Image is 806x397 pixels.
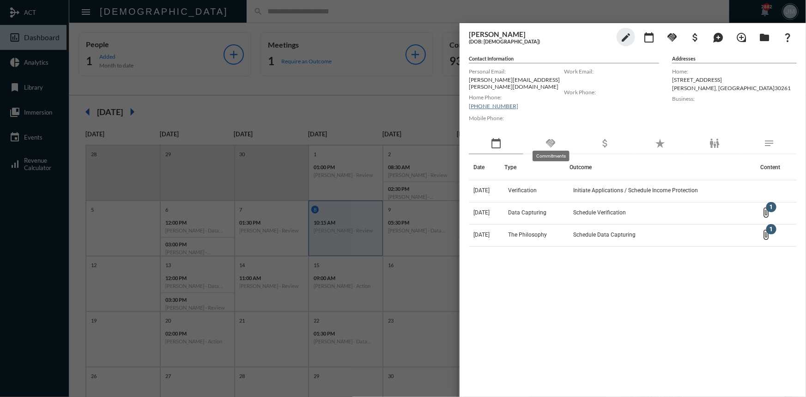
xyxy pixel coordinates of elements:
[732,28,751,46] button: Add Introduction
[469,154,504,180] th: Date
[667,32,678,43] mat-icon: handshake
[508,187,537,194] span: Verification
[663,28,681,46] button: Add Commitment
[504,154,570,180] th: Type
[782,32,793,43] mat-icon: question_mark
[564,68,659,75] label: Work Email:
[491,138,502,149] mat-icon: calendar_today
[713,32,724,43] mat-icon: maps_ugc
[672,85,797,92] p: [PERSON_NAME] , [GEOGRAPHIC_DATA] 30261
[778,28,797,46] button: What If?
[756,154,797,180] th: Content
[620,32,631,43] mat-icon: edit
[469,76,564,90] p: [PERSON_NAME][EMAIL_ADDRESS][PERSON_NAME][DOMAIN_NAME]
[473,209,490,216] span: [DATE]
[654,138,666,149] mat-icon: star_rate
[469,103,518,110] a: [PHONE_NUMBER]
[759,32,770,43] mat-icon: folder
[672,76,797,83] p: [STREET_ADDRESS]
[469,68,564,75] label: Personal Email:
[570,154,756,180] th: Outcome
[643,32,654,43] mat-icon: calendar_today
[508,232,547,238] span: The Philosophy
[709,28,727,46] button: Add Mention
[736,32,747,43] mat-icon: loupe
[573,209,626,216] span: Schedule Verification
[709,138,720,149] mat-icon: family_restroom
[473,232,490,238] span: [DATE]
[672,68,797,75] label: Home:
[690,32,701,43] mat-icon: attach_money
[469,94,564,101] label: Home Phone:
[545,138,556,149] mat-icon: handshake
[469,55,659,63] h5: Contact Information
[760,229,771,240] mat-icon: Open Content List
[617,28,635,46] button: edit person
[469,115,564,122] label: Mobile Phone:
[640,28,658,46] button: Add meeting
[473,187,490,194] span: [DATE]
[573,232,636,238] span: Schedule Data Capturing
[469,38,612,44] h5: (DOB: [DEMOGRAPHIC_DATA])
[533,151,570,161] div: Commitments
[760,207,771,218] mat-icon: Open Content List
[686,28,704,46] button: Add Business
[600,138,611,149] mat-icon: attach_money
[755,28,774,46] button: Archives
[573,187,698,194] span: Initiate Applications / Schedule Income Protection
[508,209,546,216] span: Data Capturing
[469,30,612,38] h3: [PERSON_NAME]
[672,95,797,102] label: Business:
[564,89,659,96] label: Work Phone:
[764,138,775,149] mat-icon: notes
[672,55,797,63] h5: Addresses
